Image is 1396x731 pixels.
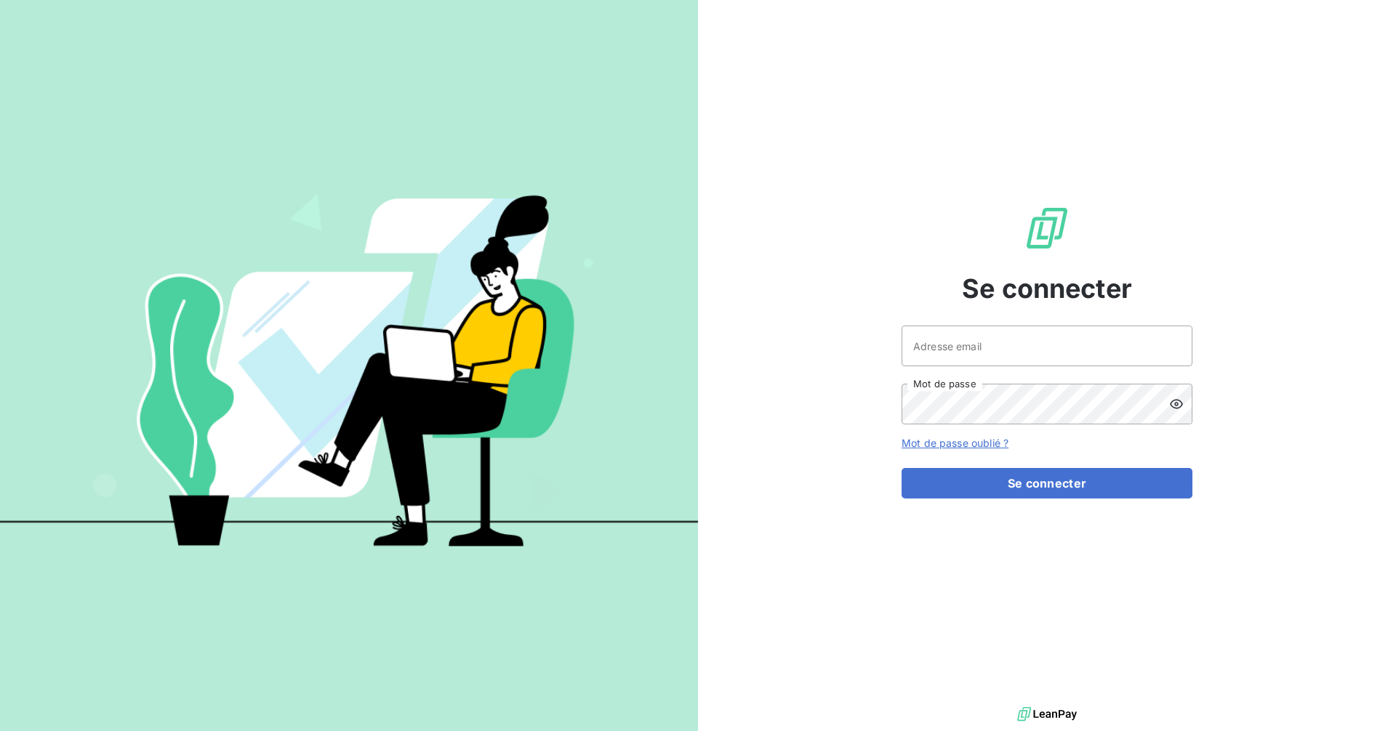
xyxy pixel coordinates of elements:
button: Se connecter [902,468,1192,498]
span: Se connecter [962,269,1132,308]
a: Mot de passe oublié ? [902,437,1008,449]
input: placeholder [902,326,1192,366]
img: Logo LeanPay [1024,205,1070,251]
img: logo [1017,703,1077,725]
